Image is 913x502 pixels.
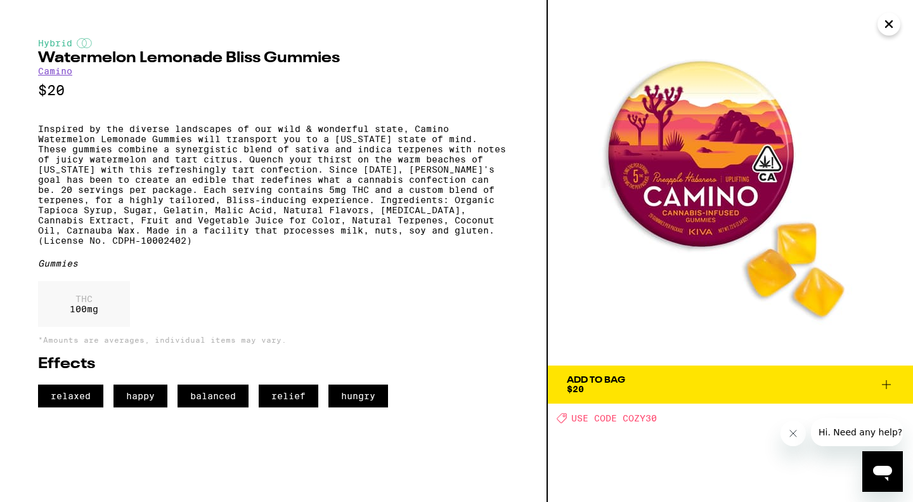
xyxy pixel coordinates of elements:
[113,385,167,407] span: happy
[38,357,508,372] h2: Effects
[38,66,72,76] a: Camino
[259,385,318,407] span: relief
[38,385,103,407] span: relaxed
[328,385,388,407] span: hungry
[811,418,903,446] iframe: Message from company
[38,51,508,66] h2: Watermelon Lemonade Bliss Gummies
[38,124,508,246] p: Inspired by the diverse landscapes of our wild & wonderful state, Camino Watermelon Lemonade Gumm...
[567,384,584,394] span: $20
[77,38,92,48] img: hybridColor.svg
[548,366,913,404] button: Add To Bag$20
[38,83,508,98] p: $20
[780,421,806,446] iframe: Close message
[38,38,508,48] div: Hybrid
[567,376,625,385] div: Add To Bag
[862,451,903,492] iframe: Button to launch messaging window
[38,336,508,344] p: *Amounts are averages, individual items may vary.
[38,258,508,268] div: Gummies
[38,281,130,327] div: 100 mg
[877,13,900,36] button: Close
[571,413,657,423] span: USE CODE COZY30
[178,385,249,407] span: balanced
[70,294,98,304] p: THC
